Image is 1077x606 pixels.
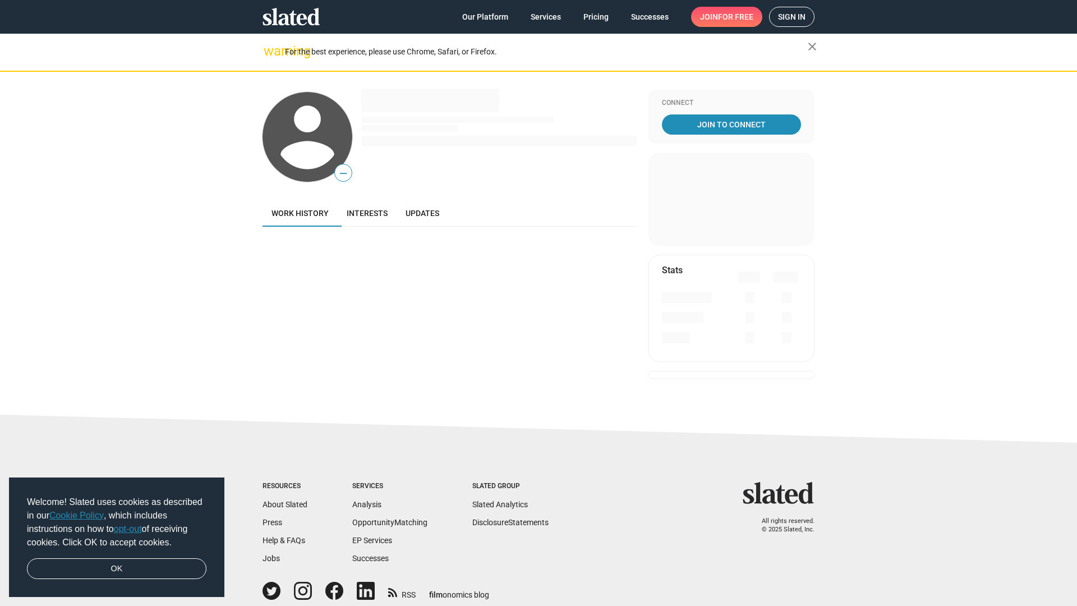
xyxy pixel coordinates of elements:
[531,7,561,27] span: Services
[271,209,329,218] span: Work history
[718,7,753,27] span: for free
[263,482,307,491] div: Resources
[264,44,277,58] mat-icon: warning
[352,554,389,563] a: Successes
[574,7,618,27] a: Pricing
[263,518,282,527] a: Press
[472,482,549,491] div: Slated Group
[806,40,819,53] mat-icon: close
[462,7,508,27] span: Our Platform
[700,7,753,27] span: Join
[27,558,206,580] a: dismiss cookie message
[397,200,448,227] a: Updates
[352,500,381,509] a: Analysis
[263,200,338,227] a: Work history
[622,7,678,27] a: Successes
[662,264,683,276] mat-card-title: Stats
[352,518,427,527] a: OpportunityMatching
[285,44,808,59] div: For the best experience, please use Chrome, Safari, or Firefox.
[347,209,388,218] span: Interests
[631,7,669,27] span: Successes
[664,114,799,135] span: Join To Connect
[352,482,427,491] div: Services
[429,590,443,599] span: film
[522,7,570,27] a: Services
[662,99,801,108] div: Connect
[27,495,206,549] span: Welcome! Slated uses cookies as described in our , which includes instructions on how to of recei...
[263,500,307,509] a: About Slated
[453,7,517,27] a: Our Platform
[429,581,489,600] a: filmonomics blog
[769,7,814,27] a: Sign in
[114,524,142,534] a: opt-out
[778,7,806,26] span: Sign in
[750,517,814,534] p: All rights reserved. © 2025 Slated, Inc.
[472,518,549,527] a: DisclosureStatements
[263,536,305,545] a: Help & FAQs
[352,536,392,545] a: EP Services
[691,7,762,27] a: Joinfor free
[263,554,280,563] a: Jobs
[338,200,397,227] a: Interests
[335,166,352,181] span: —
[388,583,416,600] a: RSS
[406,209,439,218] span: Updates
[49,511,104,520] a: Cookie Policy
[9,478,224,598] div: cookieconsent
[472,500,528,509] a: Slated Analytics
[662,114,801,135] a: Join To Connect
[583,7,609,27] span: Pricing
